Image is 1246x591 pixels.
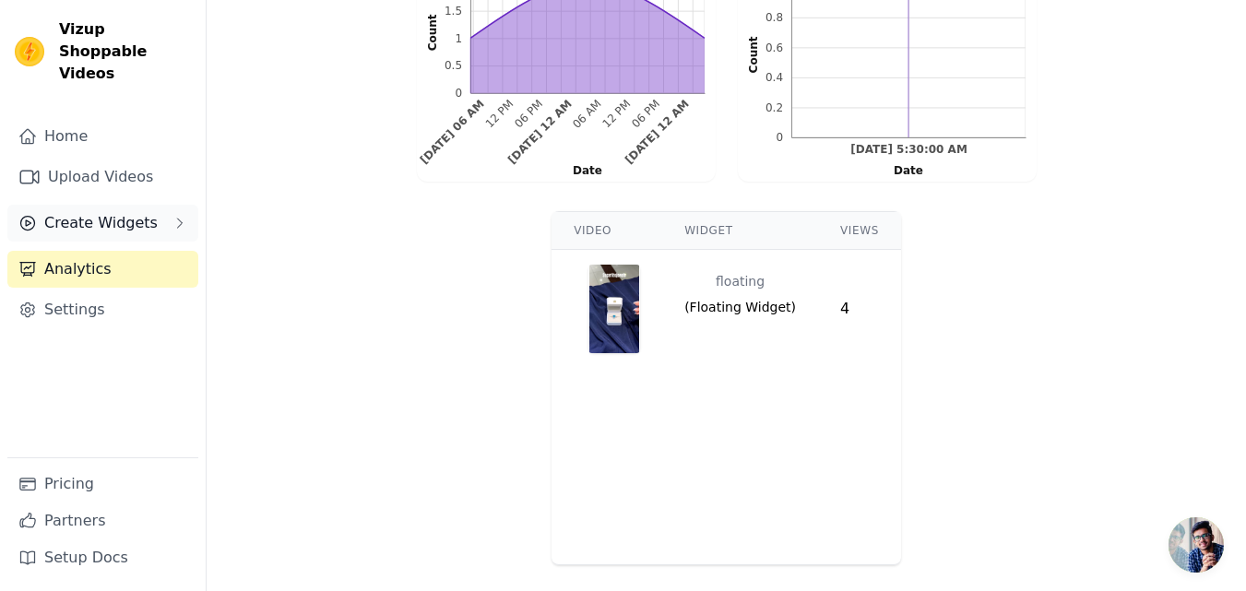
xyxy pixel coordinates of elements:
[840,298,879,320] div: 4
[444,59,461,72] text: 0.5
[599,97,633,130] g: Wed Sep 24 2025 12:00:00 GMT+0530 (India Standard Time)
[444,5,461,18] text: 1.5
[512,97,545,130] text: 06 PM
[505,97,575,166] text: [DATE] 12 AM
[765,11,782,24] text: 0.8
[684,298,796,316] span: ( Floating Widget )
[7,205,198,242] button: Create Widgets
[747,36,760,73] text: Count
[818,212,901,250] th: Views
[455,32,462,45] text: 1
[776,131,783,144] text: 0
[850,144,967,157] g: Wed Sep 24 2025 05:30:00 GMT+0530 (India Standard Time)
[662,212,818,250] th: Widget
[7,466,198,502] a: Pricing
[716,265,765,298] div: floating
[512,97,545,130] g: Tue Sep 23 2025 18:00:00 GMT+0530 (India Standard Time)
[7,291,198,328] a: Settings
[629,97,662,130] g: Wed Sep 24 2025 18:00:00 GMT+0530 (India Standard Time)
[791,137,1026,156] g: bottom ticks
[7,502,198,539] a: Partners
[417,93,705,166] g: bottom ticks
[7,251,198,288] a: Analytics
[552,212,662,250] th: Video
[417,97,486,166] g: Tue Sep 23 2025 06:00:00 GMT+0530 (India Standard Time)
[850,144,967,157] text: [DATE] 5:30:00 AM
[482,97,516,130] g: Tue Sep 23 2025 12:00:00 GMT+0530 (India Standard Time)
[1169,517,1224,573] div: Open chat
[417,97,486,166] text: [DATE] 06 AM
[599,97,633,130] text: 12 PM
[570,97,604,131] g: Wed Sep 24 2025 06:00:00 GMT+0530 (India Standard Time)
[44,212,158,234] span: Create Widgets
[622,97,691,166] g: Thu Sep 25 2025 00:00:00 GMT+0530 (India Standard Time)
[570,97,604,131] text: 06 AM
[505,97,575,166] g: Wed Sep 24 2025 00:00:00 GMT+0530 (India Standard Time)
[7,539,198,576] a: Setup Docs
[15,37,44,66] img: Vizup
[482,97,516,130] text: 12 PM
[629,97,662,130] text: 06 PM
[894,164,923,177] text: Date
[765,101,782,114] text: 0.2
[7,159,198,195] a: Upload Videos
[765,41,782,54] text: 0.6
[622,97,691,166] text: [DATE] 12 AM
[59,18,191,85] span: Vizup Shoppable Videos
[426,14,439,51] text: Count
[573,164,602,177] text: Date
[7,118,198,155] a: Home
[765,71,782,84] text: 0.4
[588,265,640,353] img: video
[455,87,462,100] text: 0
